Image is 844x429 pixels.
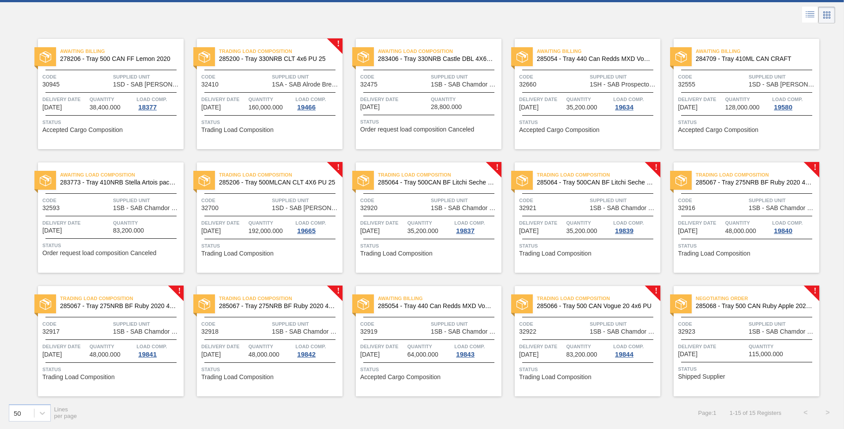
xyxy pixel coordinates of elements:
span: Accepted Cargo Composition [678,127,758,133]
span: 38,400.000 [90,104,121,111]
span: Supplied Unit [113,72,181,81]
span: Trading Load Composition [42,374,115,380]
span: 285200 - Tray 330NRB CLT 4x6 PU 25 [219,56,335,62]
span: 115,000.000 [749,351,783,357]
span: Supplied Unit [749,320,817,328]
span: 1SB - SAB Chamdor Brewery [590,205,658,211]
span: Code [678,196,746,205]
span: Supplied Unit [113,196,181,205]
span: 48,000.000 [90,351,121,358]
a: statusAwaiting Load Composition283406 - Tray 330NRB Castle DBL 4X6 Booster 2Code32475Supplied Uni... [343,39,501,149]
span: 83,200.000 [566,351,597,358]
span: Supplied Unit [272,196,340,205]
span: Supplied Unit [749,72,817,81]
span: Load Comp. [295,218,326,227]
a: statusAwaiting Billing285054 - Tray 440 Can Redds MXD Vodka & GuaranaCode32660Supplied Unit1SH - ... [501,39,660,149]
span: Quantity [90,342,135,351]
span: 32660 [519,81,536,88]
span: Page : 1 [698,410,716,416]
span: 32923 [678,328,695,335]
span: Code [360,320,429,328]
span: Trading Load Composition [60,294,184,303]
span: Code [201,72,270,81]
span: 30945 [42,81,60,88]
span: Load Comp. [136,95,167,104]
a: !statusTrading Load Composition285064 - Tray 500CAN BF Litchi Seche 4x6 PUCode32920Supplied Unit1... [343,162,501,273]
span: Trading Load Composition [537,170,660,179]
span: 28,800.000 [431,104,462,110]
span: 10/16/2025 [519,228,539,234]
a: Load Comp.19839 [613,218,658,234]
a: Load Comp.19580 [772,95,817,111]
span: Trading Load Composition [201,127,274,133]
span: Quantity [407,218,452,227]
div: List Vision [802,7,818,23]
span: Load Comp. [772,95,803,104]
span: Order request load composition Canceled [360,126,474,133]
span: Status [678,118,817,127]
span: 1SD - SAB Rosslyn Brewery [749,81,817,88]
span: 285206 - Tray 500MLCAN CLT 4X6 PU 25 [219,179,335,186]
button: > [817,402,839,424]
span: 48,000.000 [249,351,279,358]
span: 32593 [42,205,60,211]
span: 32475 [360,81,377,88]
span: Code [519,320,588,328]
span: 10/17/2025 [201,351,221,358]
a: !statusTrading Load Composition285067 - Tray 275NRB BF Ruby 2020 4x6 PUCode32918Supplied Unit1SB ... [184,286,343,396]
span: 1SH - SAB Prospecton Brewery [590,81,658,88]
span: Awaiting Load Composition [60,170,184,179]
div: 19841 [136,351,158,358]
a: !statusTrading Load Composition285066 - Tray 500 CAN Vogue 20 4x6 PUCode32922Supplied Unit1SB - S... [501,286,660,396]
span: 160,000.000 [249,104,283,111]
span: Accepted Cargo Composition [360,374,441,380]
span: Supplied Unit [590,320,658,328]
span: Lines per page [54,406,77,419]
span: Load Comp. [295,342,326,351]
span: 10/17/2025 [42,351,62,358]
span: Code [201,196,270,205]
a: Load Comp.19844 [613,342,658,358]
span: 128,000.000 [725,104,760,111]
span: Delivery Date [201,218,246,227]
span: Delivery Date [360,342,405,351]
span: Status [201,365,340,374]
span: Trading Load Composition [519,374,592,380]
span: Trading Load Composition [519,250,592,257]
span: Accepted Cargo Composition [519,127,599,133]
div: 19840 [772,227,794,234]
span: Delivery Date [42,342,87,351]
a: Load Comp.19841 [136,342,181,358]
img: status [516,51,528,63]
span: Shipped Supplier [678,373,725,380]
span: 48,000.000 [725,228,756,234]
span: 10/18/2025 [360,351,380,358]
span: 32410 [201,81,219,88]
a: statusAwaiting Billing285054 - Tray 440 Can Redds MXD Vodka & GuaranaCode32919Supplied Unit1SB - ... [343,286,501,396]
span: Status [42,118,181,127]
a: Load Comp.19837 [454,218,499,234]
span: 10/04/2025 [360,104,380,110]
span: Status [678,241,817,250]
img: status [675,51,687,63]
span: Code [519,196,588,205]
span: Trading Load Composition [219,294,343,303]
span: Code [678,320,746,328]
div: 19466 [295,104,317,111]
span: Status [42,365,181,374]
span: Trading Load Composition [537,294,660,303]
span: 285067 - Tray 275NRB BF Ruby 2020 4x6 PU [60,303,177,309]
img: status [516,298,528,310]
span: Status [201,241,340,250]
span: 83,200.000 [113,227,144,234]
span: Delivery Date [678,218,723,227]
a: !statusTrading Load Composition285064 - Tray 500CAN BF Litchi Seche 4x6 PUCode32921Supplied Unit1... [501,162,660,273]
span: Code [42,320,111,328]
span: Supplied Unit [590,72,658,81]
a: statusAwaiting Billing284709 - Tray 410ML CAN CRAFTCode32555Supplied Unit1SD - SAB [PERSON_NAME]D... [660,39,819,149]
a: Load Comp.19843 [454,342,499,358]
span: Code [360,196,429,205]
span: 35,200.000 [407,228,438,234]
span: 32919 [360,328,377,335]
span: 1SD - SAB Rosslyn Brewery [272,205,340,211]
